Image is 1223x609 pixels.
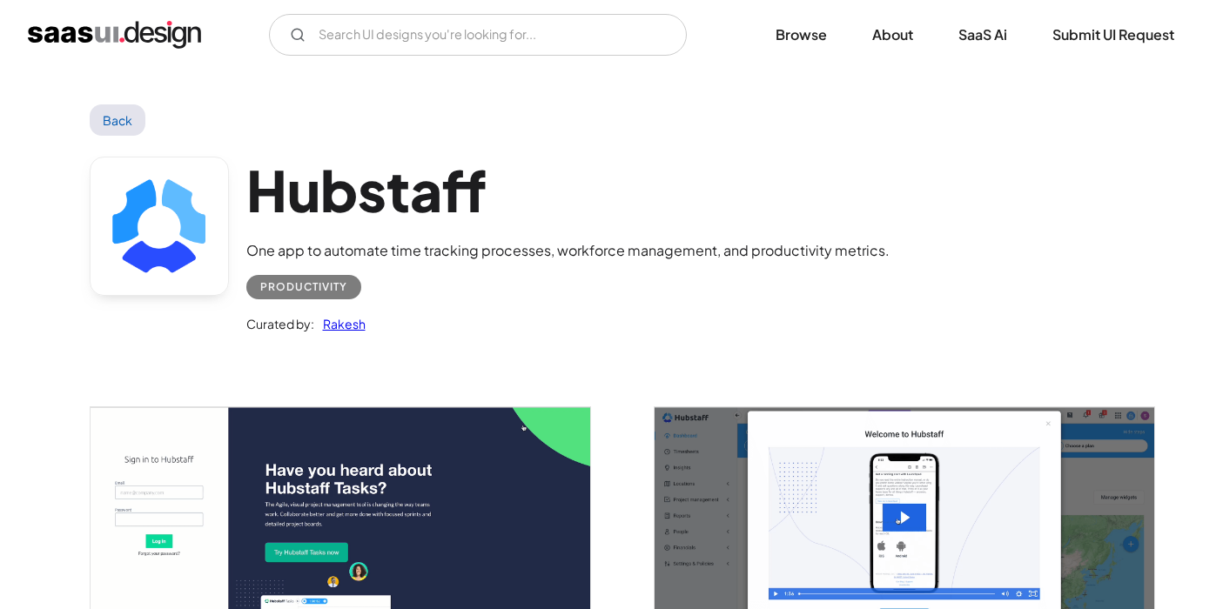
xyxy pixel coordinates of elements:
a: SaaS Ai [937,16,1028,54]
a: Browse [755,16,848,54]
a: Rakesh [314,313,366,334]
form: Email Form [269,14,687,56]
div: Productivity [260,277,347,298]
div: One app to automate time tracking processes, workforce management, and productivity metrics. [246,240,890,261]
a: home [28,21,201,49]
input: Search UI designs you're looking for... [269,14,687,56]
a: Back [90,104,146,136]
a: Submit UI Request [1031,16,1195,54]
h1: Hubstaff [246,157,890,224]
a: About [851,16,934,54]
div: Curated by: [246,313,314,334]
